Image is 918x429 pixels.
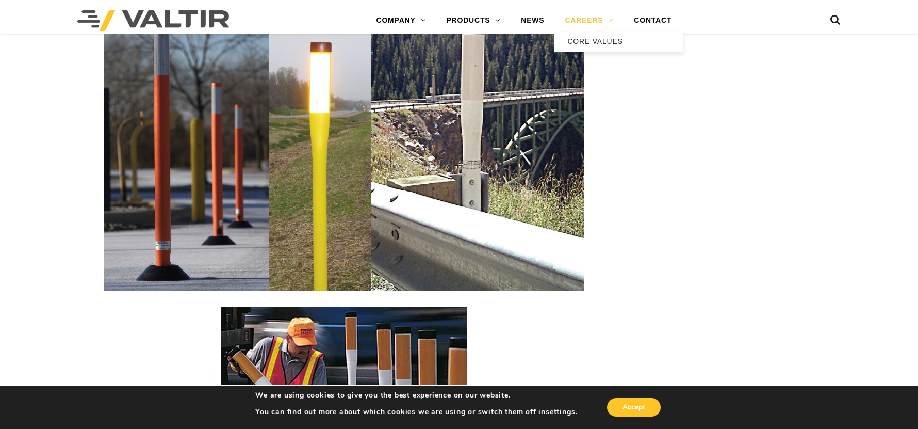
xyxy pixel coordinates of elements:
[624,10,682,31] a: CONTACT
[436,10,511,31] a: PRODUCTS
[607,398,661,417] button: Accept
[77,10,229,31] img: Valtir
[511,10,554,31] a: NEWS
[546,407,575,417] button: settings
[554,10,624,31] a: CAREERS
[255,391,577,400] p: We are using cookies to give you the best experience on our website.
[366,10,436,31] a: COMPANY
[554,31,683,52] a: CORE VALUES
[255,407,577,417] p: You can find out more about which cookies we are using or switch them off in .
